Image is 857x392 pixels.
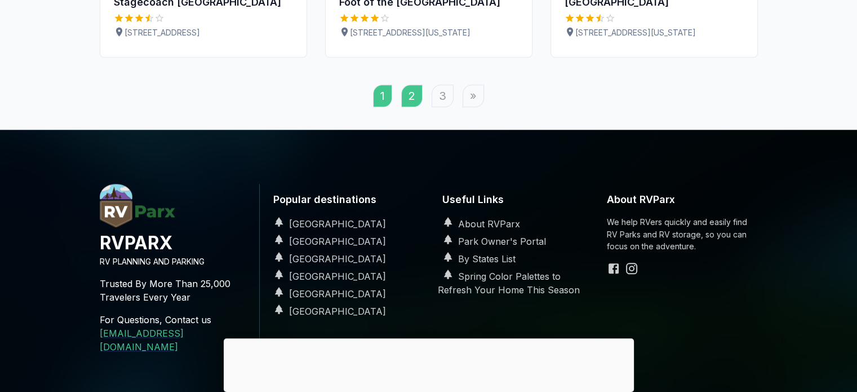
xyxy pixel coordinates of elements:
a: About RVParx [438,218,520,230]
a: [GEOGRAPHIC_DATA] [269,253,386,265]
iframe: Advertisement [224,338,634,389]
h4: RVPARX [100,231,250,256]
a: [GEOGRAPHIC_DATA] [269,236,386,247]
h6: Popular destinations [269,184,420,216]
p: [STREET_ADDRESS] [114,27,293,39]
a: By States List [438,253,516,265]
a: [GEOGRAPHIC_DATA] [269,271,386,282]
p: [STREET_ADDRESS][US_STATE] [339,27,518,39]
p: [STREET_ADDRESS][US_STATE] [565,27,744,39]
a: 1 [373,85,392,107]
h6: About RVParx [607,184,758,216]
p: For Questions, Contact us [100,313,250,327]
a: [GEOGRAPHIC_DATA] [269,306,386,317]
img: RVParx.com [100,184,175,227]
a: [EMAIL_ADDRESS][DOMAIN_NAME] [100,328,184,353]
a: [GEOGRAPHIC_DATA] [269,288,386,299]
p: RV PLANNING AND PARKING [100,256,250,268]
a: » [463,85,484,107]
a: [GEOGRAPHIC_DATA] [269,218,386,230]
a: Spring Color Palettes to Refresh Your Home This Season [438,271,580,296]
a: 2 [401,85,423,107]
a: RVParx.comRVPARXRV PLANNING AND PARKING [100,218,250,268]
a: 3 [432,85,454,107]
p: We help RVers quickly and easily find RV Parks and RV storage, so you can focus on the adventure. [607,216,758,253]
p: Trusted By More Than 25,000 Travelers Every Year [100,268,250,313]
h6: Useful Links [438,184,589,216]
a: Park Owner's Portal [438,236,546,247]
